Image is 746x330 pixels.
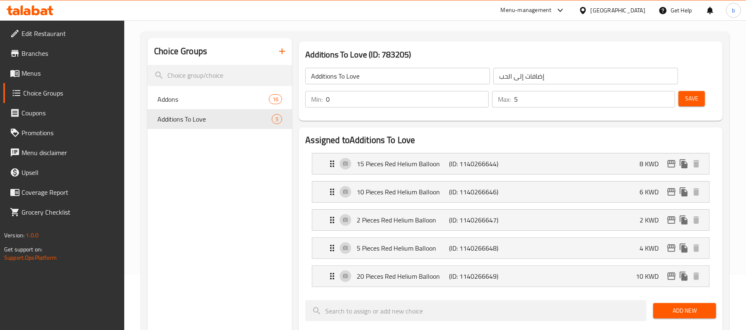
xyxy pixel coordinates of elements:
[22,167,118,177] span: Upsell
[22,187,118,197] span: Coverage Report
[591,6,645,15] div: [GEOGRAPHIC_DATA]
[3,143,125,163] a: Menu disclaimer
[732,6,735,15] span: b
[690,186,703,198] button: delete
[357,187,449,197] p: 10 Pieces Red Helium Balloon
[3,103,125,123] a: Coupons
[269,96,282,103] span: 16
[312,210,709,230] div: Expand
[357,243,449,253] p: 5 Pieces Red Helium Balloon
[305,206,716,234] li: Expand
[22,128,118,138] span: Promotions
[305,300,647,321] input: search
[305,262,716,290] li: Expand
[3,63,125,83] a: Menus
[157,114,272,124] span: Additions To Love
[640,187,665,197] p: 6 KWD
[22,29,118,38] span: Edit Restaurant
[305,234,716,262] li: Expand
[685,93,698,104] span: Save
[272,115,282,123] span: 5
[22,148,118,158] span: Menu disclaimer
[678,91,705,106] button: Save
[3,24,125,43] a: Edit Restaurant
[690,158,703,170] button: delete
[498,94,511,104] p: Max:
[690,214,703,226] button: delete
[678,158,690,170] button: duplicate
[357,159,449,169] p: 15 Pieces Red Helium Balloon
[636,271,665,281] p: 10 KWD
[449,243,511,253] p: (ID: 1140266648)
[312,182,709,202] div: Expand
[311,94,323,104] p: Min:
[665,186,678,198] button: edit
[640,243,665,253] p: 4 KWD
[449,187,511,197] p: (ID: 1140266646)
[640,159,665,169] p: 8 KWD
[26,230,39,241] span: 1.0.0
[678,214,690,226] button: duplicate
[147,65,292,86] input: search
[3,202,125,222] a: Grocery Checklist
[272,114,282,124] div: Choices
[157,94,269,104] span: Addons
[305,150,716,178] li: Expand
[269,94,282,104] div: Choices
[154,45,207,57] h2: Choice Groups
[690,270,703,282] button: delete
[22,207,118,217] span: Grocery Checklist
[3,123,125,143] a: Promotions
[147,109,292,129] div: Additions To Love5
[305,48,716,61] h3: Additions To Love (ID: 783205)
[665,270,678,282] button: edit
[22,68,118,78] span: Menus
[312,238,709,258] div: Expand
[449,271,511,281] p: (ID: 1140266649)
[357,271,449,281] p: 20 Pieces Red Helium Balloon
[23,88,118,98] span: Choice Groups
[665,214,678,226] button: edit
[22,48,118,58] span: Branches
[312,266,709,287] div: Expand
[449,159,511,169] p: (ID: 1140266644)
[653,303,716,318] button: Add New
[147,89,292,109] div: Addons16
[22,108,118,118] span: Coupons
[3,43,125,63] a: Branches
[660,306,710,316] span: Add New
[690,242,703,254] button: delete
[4,230,24,241] span: Version:
[4,244,42,255] span: Get support on:
[449,215,511,225] p: (ID: 1140266647)
[640,215,665,225] p: 2 KWD
[678,186,690,198] button: duplicate
[312,153,709,174] div: Expand
[678,270,690,282] button: duplicate
[501,5,552,15] div: Menu-management
[665,158,678,170] button: edit
[3,163,125,182] a: Upsell
[665,242,678,254] button: edit
[305,134,716,146] h2: Assigned to Additions To Love
[305,178,716,206] li: Expand
[3,182,125,202] a: Coverage Report
[357,215,449,225] p: 2 Pieces Red Helium Balloon
[678,242,690,254] button: duplicate
[4,252,57,263] a: Support.OpsPlatform
[3,83,125,103] a: Choice Groups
